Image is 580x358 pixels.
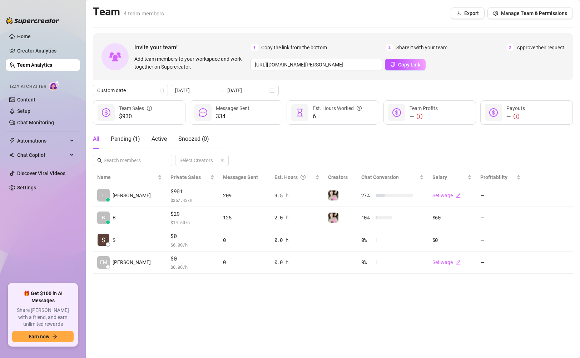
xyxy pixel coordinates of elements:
span: Private Sales [170,174,201,180]
span: [PERSON_NAME] [113,192,151,199]
span: calendar [160,88,164,93]
span: Copy the link from the bottom [261,44,327,51]
span: Messages Sent [223,174,258,180]
div: $0 [432,236,472,244]
span: B [102,214,105,222]
span: Team Profits [410,105,438,111]
span: Automations [17,135,68,146]
span: [PERSON_NAME] [113,258,151,266]
img: AI Chatter [49,80,60,91]
div: $60 [432,214,472,222]
div: Est. Hours [274,173,314,181]
span: Invite your team! [134,43,251,52]
div: — [410,112,438,121]
div: 2.0 h [274,214,319,222]
a: Setup [17,108,30,114]
span: Custom date [97,85,164,96]
span: 3 [506,44,514,51]
a: Home [17,34,31,39]
span: $ 257.43 /h [170,197,214,204]
span: B [113,214,116,222]
button: Copy Link [385,59,426,70]
span: setting [493,11,498,16]
span: 334 [216,112,249,121]
img: Emily [328,213,338,223]
span: exclamation-circle [514,114,519,119]
th: Creators [324,170,357,184]
div: Pending ( 1 ) [111,135,140,143]
div: 0 [223,258,266,266]
h2: Team [93,5,164,19]
span: Manage Team & Permissions [501,10,567,16]
span: Share it with your team [396,44,447,51]
span: Messages Sent [216,105,249,111]
div: Est. Hours Worked [313,104,362,112]
input: End date [227,86,268,94]
a: Set wageedit [432,259,461,265]
span: info-circle [147,104,152,112]
img: Chat Copilot [9,153,14,158]
div: All [93,135,99,143]
td: — [476,184,525,207]
span: Chat Copilot [17,149,68,161]
input: Search members [104,156,162,164]
span: $ 0.00 /h [170,241,214,248]
a: Discover Viral Videos [17,170,65,176]
span: 27 % [361,192,373,199]
a: Settings [17,185,36,190]
a: Creator Analytics [17,45,74,56]
span: Izzy AI Chatter [10,83,46,90]
span: Active [152,135,167,142]
span: Profitability [480,174,507,180]
span: $ 0.00 /h [170,263,214,270]
div: 0.0 h [274,258,319,266]
span: Export [464,10,479,16]
span: $0 [170,232,214,240]
div: Team Sales [119,104,152,112]
input: Start date [175,86,216,94]
span: $0 [170,254,214,263]
span: edit [456,260,461,265]
span: Copy Link [398,62,420,68]
span: Share [PERSON_NAME] with a friend, and earn unlimited rewards [12,307,74,328]
button: Manage Team & Permissions [487,8,573,19]
span: question-circle [301,173,306,181]
span: download [456,11,461,16]
span: hourglass [296,108,304,117]
span: message [199,108,207,117]
span: 🎁 Get $100 in AI Messages [12,290,74,304]
span: EM [100,258,107,266]
td: — [476,229,525,252]
span: $ 14.50 /h [170,219,214,226]
a: Content [17,97,35,103]
span: Snoozed ( 0 ) [178,135,209,142]
span: 2 [386,44,393,51]
div: 0 [223,236,266,244]
span: Approve their request [517,44,564,51]
span: Payouts [506,105,525,111]
button: Export [451,8,485,19]
span: Add team members to your workspace and work together on Supercreator. [134,55,248,71]
iframe: Intercom live chat [556,334,573,351]
span: 10 % [361,214,373,222]
span: 0 % [361,258,373,266]
span: LI [101,192,106,199]
a: Chat Monitoring [17,120,54,125]
img: S [98,234,109,246]
img: Emily [328,190,338,200]
span: copy [390,62,395,67]
span: dollar-circle [392,108,401,117]
div: — [506,112,525,121]
span: $29 [170,210,214,218]
span: Salary [432,174,447,180]
span: dollar-circle [102,108,110,117]
span: exclamation-circle [417,114,422,119]
span: question-circle [357,104,362,112]
span: to [219,88,224,93]
div: 3.5 h [274,192,319,199]
span: Name [97,173,156,181]
img: logo-BBDzfeDw.svg [6,17,59,24]
td: — [476,207,525,229]
td: — [476,252,525,274]
span: arrow-right [52,334,57,339]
